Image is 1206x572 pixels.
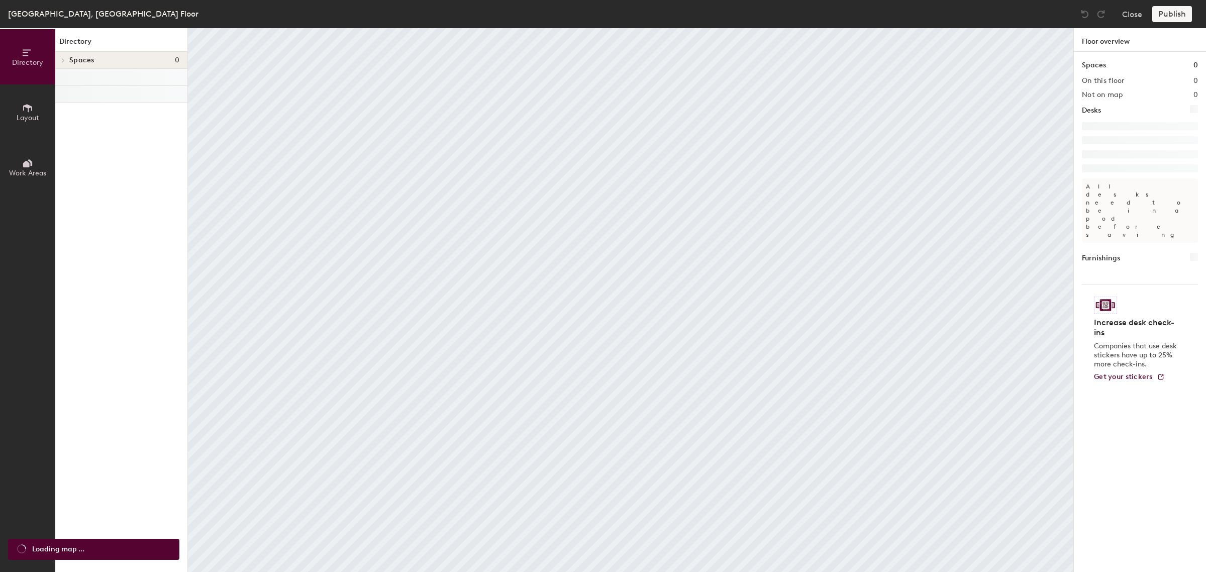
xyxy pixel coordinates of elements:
[1082,60,1106,71] h1: Spaces
[17,114,39,122] span: Layout
[1094,372,1153,381] span: Get your stickers
[1094,373,1165,382] a: Get your stickers
[1074,28,1206,52] h1: Floor overview
[1082,105,1101,116] h1: Desks
[55,36,187,52] h1: Directory
[1082,91,1123,99] h2: Not on map
[32,544,84,555] span: Loading map ...
[1080,9,1090,19] img: Undo
[9,169,46,177] span: Work Areas
[1094,342,1180,369] p: Companies that use desk stickers have up to 25% more check-ins.
[1082,77,1125,85] h2: On this floor
[1193,60,1198,71] h1: 0
[1193,77,1198,85] h2: 0
[12,58,43,67] span: Directory
[1094,297,1117,314] img: Sticker logo
[69,56,94,64] span: Spaces
[1193,91,1198,99] h2: 0
[1082,178,1198,243] p: All desks need to be in a pod before saving
[1122,6,1142,22] button: Close
[175,56,179,64] span: 0
[1094,318,1180,338] h4: Increase desk check-ins
[8,8,198,20] div: [GEOGRAPHIC_DATA], [GEOGRAPHIC_DATA] Floor
[1082,253,1120,264] h1: Furnishings
[1096,9,1106,19] img: Redo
